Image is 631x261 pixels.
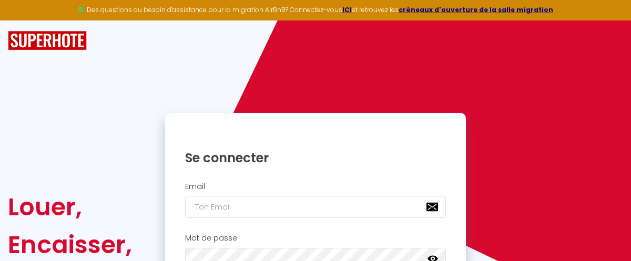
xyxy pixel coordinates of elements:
h2: Mot de passe [185,234,446,243]
a: créneaux d'ouverture de la salle migration [399,5,553,14]
input: Ton Email [185,196,446,218]
div: Louer, [8,188,132,226]
h1: Se connecter [185,150,446,166]
img: SuperHote logo [8,31,87,50]
h2: Email [185,182,446,191]
a: ICI [342,5,352,14]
